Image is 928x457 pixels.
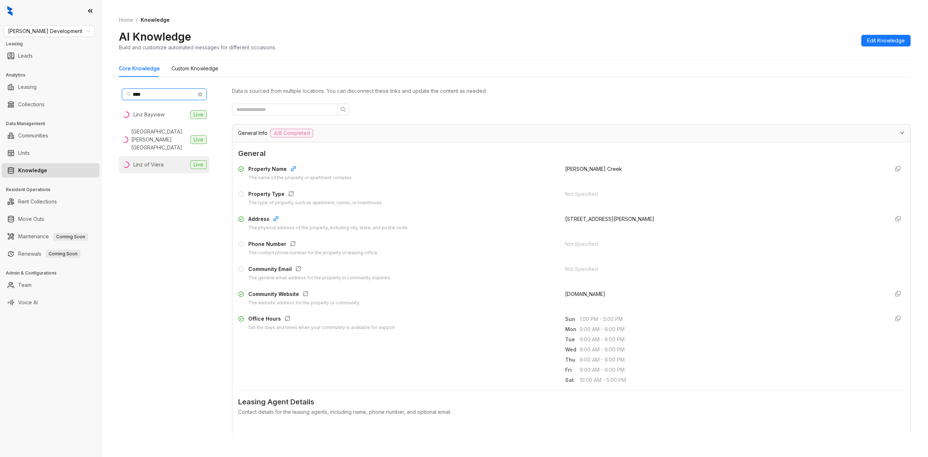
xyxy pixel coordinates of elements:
[126,92,131,97] span: search
[18,146,30,160] a: Units
[18,163,47,178] a: Knowledge
[248,290,360,300] div: Community Website
[46,250,80,258] span: Coming Soon
[6,120,101,127] h3: Data Management
[248,250,378,256] div: The contact phone number for the property or leasing office.
[6,186,101,193] h3: Resident Operations
[565,366,580,374] span: Fri
[565,356,580,364] span: Thu
[141,17,170,23] span: Knowledge
[248,215,409,225] div: Address
[119,65,160,73] div: Core Knowledge
[248,275,391,281] div: The general email address for the property or community inquiries.
[18,295,38,310] a: Voice AI
[867,37,905,45] span: Edit Knowledge
[133,111,165,119] div: Linz Bayview
[565,346,580,354] span: Wed
[190,135,207,144] span: Live
[340,107,346,112] span: search
[238,148,904,159] span: General
[580,315,883,323] span: 1:00 PM - 5:00 PM
[580,335,883,343] span: 9:00 AM - 6:00 PM
[18,128,48,143] a: Communities
[131,128,187,152] div: [GEOGRAPHIC_DATA][PERSON_NAME][GEOGRAPHIC_DATA]
[565,215,883,223] div: [STREET_ADDRESS][PERSON_NAME]
[6,72,101,78] h3: Analytics
[580,376,883,384] span: 10:00 AM - 5:00 PM
[238,396,904,408] span: Leasing Agent Details
[190,110,207,119] span: Live
[1,229,100,244] li: Maintenance
[18,278,32,292] a: Team
[580,325,883,333] span: 9:00 AM - 6:00 PM
[1,49,100,63] li: Leads
[18,247,80,261] a: RenewalsComing Soon
[248,315,395,324] div: Office Hours
[119,44,276,51] div: Build and customize automated messages for different occasions.
[190,160,207,169] span: Live
[18,80,37,94] a: Leasing
[6,41,101,47] h3: Leasing
[270,129,313,137] span: 4/8 Completed
[53,233,88,241] span: Coming Soon
[248,240,378,250] div: Phone Number
[1,194,100,209] li: Rent Collections
[171,65,218,73] div: Custom Knowledge
[565,335,580,343] span: Tue
[1,163,100,178] li: Knowledge
[18,97,45,112] a: Collections
[565,166,622,172] span: [PERSON_NAME] Creek
[8,26,90,37] span: Davis Development
[900,131,904,135] span: expanded
[580,366,883,374] span: 9:00 AM - 6:00 PM
[248,225,409,231] div: The physical address of the property, including city, state, and postal code.
[248,324,395,331] div: Set the days and times when your community is available for support
[232,124,910,142] div: General Info4/8 Completed
[1,146,100,160] li: Units
[248,300,360,306] div: The website address for the property or community.
[6,270,101,276] h3: Admin & Configurations
[1,80,100,94] li: Leasing
[565,265,883,273] div: Not Specified
[1,97,100,112] li: Collections
[7,6,13,16] img: logo
[565,190,883,198] div: Not Specified
[18,49,33,63] a: Leads
[1,212,100,226] li: Move Outs
[1,295,100,310] li: Voice AI
[248,265,391,275] div: Community Email
[1,278,100,292] li: Team
[119,30,191,44] h2: AI Knowledge
[580,356,883,364] span: 9:00 AM - 6:00 PM
[238,408,904,416] div: Contact details for the leasing agents, including name, phone number, and optional email.
[18,194,57,209] a: Rent Collections
[565,325,580,333] span: Mon
[248,190,383,199] div: Property Type
[136,16,138,24] li: /
[248,174,353,181] div: The name of the property or apartment complex.
[565,240,883,248] div: Not Specified
[133,161,163,169] div: Linz of Viera
[18,212,44,226] a: Move Outs
[580,346,883,354] span: 9:00 AM - 6:00 PM
[117,16,134,24] a: Home
[248,199,383,206] div: The type of property, such as apartment, condo, or townhouse.
[198,92,202,96] span: close-circle
[861,35,911,46] button: Edit Knowledge
[565,376,580,384] span: Sat
[232,87,911,95] div: Data is sourced from multiple locations. You can disconnect these links and update the content as...
[565,315,580,323] span: Sun
[1,247,100,261] li: Renewals
[1,128,100,143] li: Communities
[248,165,353,174] div: Property Name
[238,129,268,137] span: General Info
[565,291,605,297] span: [DOMAIN_NAME]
